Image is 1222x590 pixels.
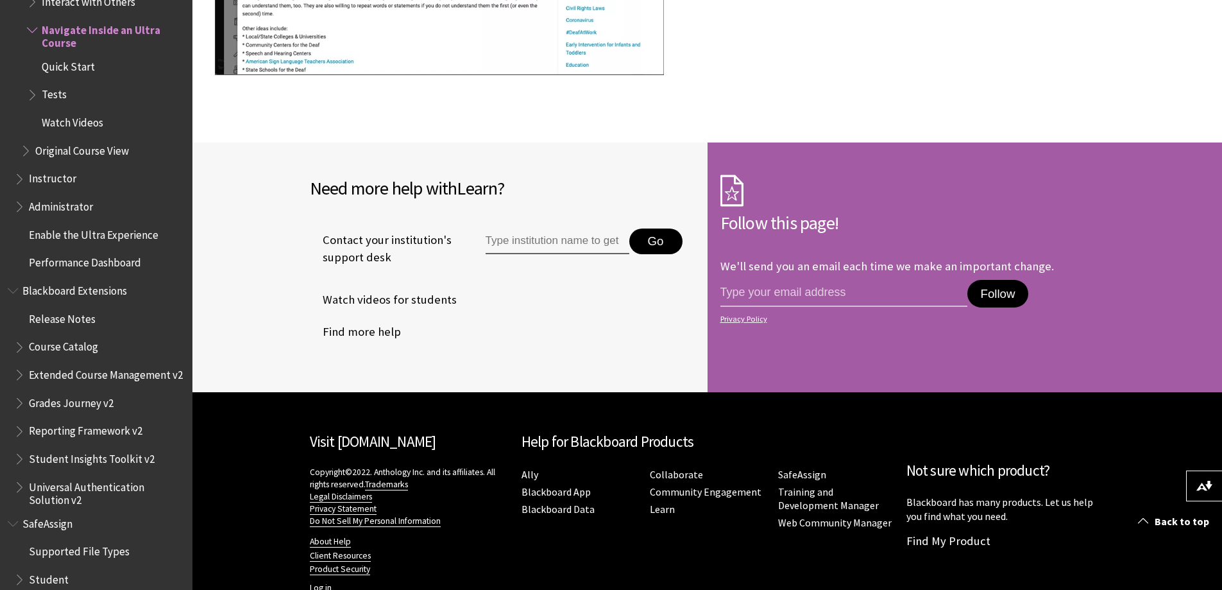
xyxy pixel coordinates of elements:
span: Supported File Types [29,541,130,559]
button: Follow [967,280,1028,308]
a: Do Not Sell My Personal Information [310,516,441,527]
span: Tests [42,84,67,101]
span: Universal Authentication Solution v2 [29,476,183,507]
span: Course Catalog [29,336,98,354]
h2: Follow this page! [720,209,1105,236]
a: Privacy Statement [310,503,377,515]
span: Contact your institution's support desk [310,232,456,265]
span: Instructor [29,168,76,186]
span: Enable the Ultra Experience [29,224,158,241]
h2: Help for Blackboard Products [522,431,894,453]
span: Reporting Framework v2 [29,421,142,438]
span: Extended Course Management v2 [29,364,183,381]
span: Quick Start [42,56,95,73]
span: Performance Dashboard [29,252,141,270]
span: Original Course View [35,140,129,157]
p: Blackboard has many products. Let us help you find what you need. [906,495,1105,524]
span: Administrator [29,196,93,213]
a: Legal Disclaimers [310,491,372,503]
a: Find more help [310,322,401,342]
h2: Not sure which product? [906,460,1105,482]
a: Training and Development Manager [778,485,879,512]
a: Find My Product [906,534,990,548]
a: Privacy Policy [720,315,1101,324]
a: Watch videos for students [310,290,457,309]
a: Blackboard Data [522,503,595,516]
input: Type institution name to get support [486,229,629,254]
span: Release Notes [29,308,96,325]
a: Trademarks [365,479,408,490]
a: Client Resources [310,550,371,562]
a: Back to top [1128,510,1222,534]
a: Learn [650,503,675,516]
a: Product Security [310,564,370,575]
span: Student [29,569,69,586]
span: Blackboard Extensions [22,280,127,297]
img: Subscription Icon [720,175,743,207]
button: Go [629,229,683,254]
span: Navigate Inside an Ultra Course [42,19,183,49]
a: Visit [DOMAIN_NAME] [310,432,436,451]
a: Web Community Manager [778,516,892,530]
a: Ally [522,468,538,482]
span: Grades Journey v2 [29,392,114,410]
a: SafeAssign [778,468,826,482]
input: email address [720,280,968,307]
span: Student Insights Toolkit v2 [29,448,155,465]
p: Copyright©2022. Anthology Inc. and its affiliates. All rights reserved. [310,466,509,527]
span: Watch Videos [42,112,103,129]
h2: Need more help with ? [310,175,695,202]
a: Blackboard App [522,485,591,499]
p: We'll send you an email each time we make an important change. [720,259,1054,273]
span: Learn [457,177,497,200]
span: SafeAssign [22,513,72,530]
a: About Help [310,536,351,548]
a: Community Engagement [650,485,761,499]
nav: Book outline for Blackboard Extensions [8,280,185,507]
a: Collaborate [650,468,703,482]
